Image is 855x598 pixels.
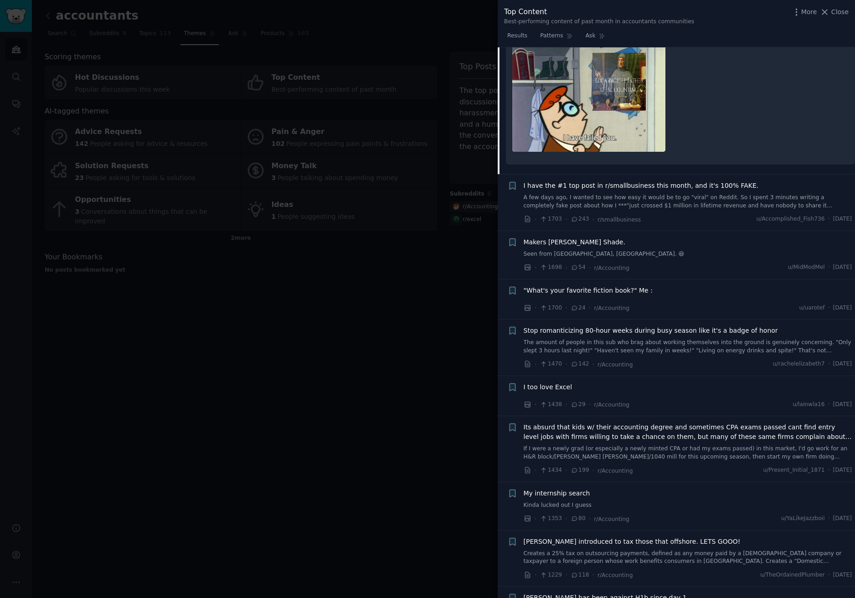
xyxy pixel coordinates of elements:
span: · [565,570,567,580]
span: [DATE] [833,571,852,579]
span: · [535,360,536,369]
a: Stop romanticizing 80-hour weeks during busy season like it's a badge of honor [524,326,778,335]
a: I have the #1 top post in r/smallbusiness this month, and it's 100% FAKE. [524,181,759,191]
span: · [535,215,536,224]
span: 1353 [540,515,562,523]
span: r/Accounting [594,402,629,408]
a: "What's your favorite fiction book?" Me : [524,286,653,295]
span: 29 [571,401,586,409]
span: · [828,263,830,272]
div: Best-performing content of past month in accountants communities [504,18,694,26]
span: · [589,263,591,273]
span: · [565,215,567,224]
span: [DATE] [833,466,852,474]
span: u/TheOrdainedPlumber [760,571,825,579]
span: 1470 [540,360,562,368]
span: · [565,263,567,273]
span: · [828,515,830,523]
span: u/YaLikeJazzboii [781,515,825,523]
a: A few days ago, I wanted to see how easy it would be to go "viral" on Reddit. So I spent 3 minute... [524,194,852,210]
span: · [589,303,591,313]
a: Patterns [537,29,576,47]
a: My internship search [524,489,590,498]
span: · [535,466,536,475]
span: · [589,514,591,524]
span: Ask [586,32,596,40]
span: · [535,514,536,524]
span: · [535,570,536,580]
div: Top Content [504,6,694,18]
span: [DATE] [833,515,852,523]
span: 1700 [540,304,562,312]
a: The amount of people in this sub who brag about working themselves into the ground is genuinely c... [524,339,852,355]
a: I too love Excel [524,382,572,392]
span: · [828,571,830,579]
span: 1703 [540,215,562,223]
span: · [592,570,594,580]
a: Results [504,29,531,47]
span: r/Accounting [597,468,633,474]
span: · [828,304,830,312]
span: · [535,263,536,273]
span: 80 [571,515,586,523]
span: u/lainwla16 [793,401,825,409]
span: Patterns [540,32,563,40]
span: · [565,360,567,369]
span: · [828,215,830,223]
span: [DATE] [833,304,852,312]
a: Seen from [GEOGRAPHIC_DATA], [GEOGRAPHIC_DATA]. 😆 [524,250,852,258]
span: r/Accounting [594,265,629,271]
span: u/Present_Initial_1871 [763,466,824,474]
span: r/Accounting [594,305,629,311]
span: u/uarotef [799,304,825,312]
span: 1434 [540,466,562,474]
span: · [592,360,594,369]
span: 118 [571,571,589,579]
span: [DATE] [833,215,852,223]
span: · [828,401,830,409]
span: 1229 [540,571,562,579]
span: · [565,466,567,475]
a: Ask [582,29,608,47]
span: 243 [571,215,589,223]
button: Close [820,7,849,17]
span: r/Accounting [597,572,633,578]
span: 54 [571,263,586,272]
span: 1438 [540,401,562,409]
span: u/MidModMel [788,263,825,272]
span: u/Accomplished_Fish736 [756,215,824,223]
span: r/Accounting [594,516,629,522]
span: · [592,215,594,224]
a: Creates a 25% tax on outsourcing payments, defined as any money paid by a [DEMOGRAPHIC_DATA] comp... [524,550,852,566]
span: 199 [571,466,589,474]
a: Makers [PERSON_NAME] Shade. [524,237,625,247]
span: u/rachelelizabeth7 [773,360,825,368]
a: [PERSON_NAME] introduced to tax those that offshore. LETS GOOO! [524,537,741,546]
a: If I were a newly grad (or especially a newly minted CPA or had my exams passed) in this market, ... [524,445,852,461]
span: · [565,400,567,409]
span: [DATE] [833,263,852,272]
span: · [535,303,536,313]
span: 142 [571,360,589,368]
span: Its absurd that kids w/ their accounting degree and sometimes CPA exams passed cant find entry le... [524,423,852,442]
a: Kinda lucked out I guess [524,501,852,510]
img: Not worthy of the profession [512,2,665,152]
span: Close [831,7,849,17]
span: · [592,466,594,475]
span: · [828,360,830,368]
span: More [801,7,817,17]
span: · [828,466,830,474]
span: [DATE] [833,360,852,368]
span: · [535,400,536,409]
button: More [792,7,817,17]
span: · [589,400,591,409]
span: · [565,303,567,313]
span: Results [507,32,527,40]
